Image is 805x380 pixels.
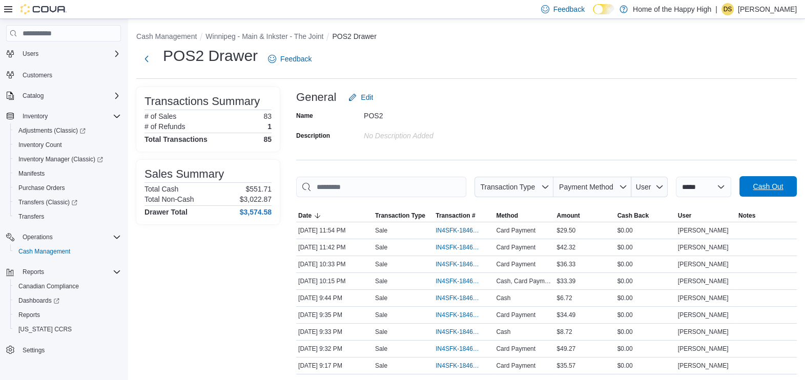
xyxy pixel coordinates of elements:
[163,46,258,66] h1: POS2 Drawer
[332,32,376,40] button: POS2 Drawer
[18,110,121,122] span: Inventory
[10,244,125,259] button: Cash Management
[18,48,43,60] button: Users
[10,123,125,138] a: Adjustments (Classic)
[14,153,107,165] a: Inventory Manager (Classic)
[436,277,482,285] span: IN4SFK-18464858
[375,294,387,302] p: Sale
[2,67,125,82] button: Customers
[480,183,535,191] span: Transaction Type
[375,345,387,353] p: Sale
[296,132,330,140] label: Description
[18,68,121,81] span: Customers
[738,212,755,220] span: Notes
[436,345,482,353] span: IN4SFK-18464257
[678,260,729,268] span: [PERSON_NAME]
[18,325,72,333] span: [US_STATE] CCRS
[553,177,631,197] button: Payment Method
[18,266,121,278] span: Reports
[145,208,188,216] h4: Drawer Total
[10,308,125,322] button: Reports
[296,343,373,355] div: [DATE] 9:32 PM
[23,50,38,58] span: Users
[18,266,48,278] button: Reports
[474,177,553,197] button: Transaction Type
[296,292,373,304] div: [DATE] 9:44 PM
[556,328,572,336] span: $8.72
[23,92,44,100] span: Catalog
[496,345,535,353] span: Card Payment
[364,128,501,140] div: No Description added
[373,209,434,222] button: Transaction Type
[136,32,197,40] button: Cash Management
[436,292,492,304] button: IN4SFK-18464442
[2,47,125,61] button: Users
[615,292,676,304] div: $0.00
[436,343,492,355] button: IN4SFK-18464257
[738,3,797,15] p: [PERSON_NAME]
[375,362,387,370] p: Sale
[205,32,323,40] button: Winnipeg - Main & Inkster - The Joint
[715,3,717,15] p: |
[434,209,494,222] button: Transaction #
[14,139,121,151] span: Inventory Count
[145,168,224,180] h3: Sales Summary
[436,243,482,251] span: IN4SFK-18465646
[496,212,518,220] span: Method
[14,294,121,307] span: Dashboards
[375,277,387,285] p: Sale
[436,362,482,370] span: IN4SFK-18464000
[375,226,387,235] p: Sale
[678,294,729,302] span: [PERSON_NAME]
[14,309,44,321] a: Reports
[18,344,49,356] a: Settings
[14,167,49,180] a: Manifests
[496,277,552,285] span: Cash, Card Payment
[556,226,575,235] span: $29.50
[18,213,44,221] span: Transfers
[496,243,535,251] span: Card Payment
[556,277,575,285] span: $33.39
[436,311,482,319] span: IN4SFK-18464316
[20,4,67,14] img: Cova
[296,112,313,120] label: Name
[436,226,482,235] span: IN4SFK-18465745
[436,294,482,302] span: IN4SFK-18464442
[245,185,272,193] p: $551.71
[436,260,482,268] span: IN4SFK-18465043
[615,309,676,321] div: $0.00
[436,309,492,321] button: IN4SFK-18464316
[23,346,45,354] span: Settings
[436,258,492,270] button: IN4SFK-18465043
[14,280,121,292] span: Canadian Compliance
[678,328,729,336] span: [PERSON_NAME]
[145,195,194,203] h6: Total Non-Cash
[615,224,676,237] div: $0.00
[296,241,373,254] div: [DATE] 11:42 PM
[14,196,121,208] span: Transfers (Classic)
[14,182,121,194] span: Purchase Orders
[14,280,83,292] a: Canadian Compliance
[10,209,125,224] button: Transfers
[14,167,121,180] span: Manifests
[18,90,121,102] span: Catalog
[10,138,125,152] button: Inventory Count
[136,31,797,44] nav: An example of EuiBreadcrumbs
[18,231,57,243] button: Operations
[436,328,482,336] span: IN4SFK-18464269
[556,243,575,251] span: $42.32
[10,322,125,336] button: [US_STATE] CCRS
[344,87,377,108] button: Edit
[676,209,736,222] button: User
[18,184,65,192] span: Purchase Orders
[678,212,692,220] span: User
[18,198,77,206] span: Transfers (Classic)
[145,95,260,108] h3: Transactions Summary
[23,268,44,276] span: Reports
[10,166,125,181] button: Manifests
[18,231,121,243] span: Operations
[721,3,734,15] div: Devanshu Sharma
[14,323,121,335] span: Washington CCRS
[739,176,797,197] button: Cash Out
